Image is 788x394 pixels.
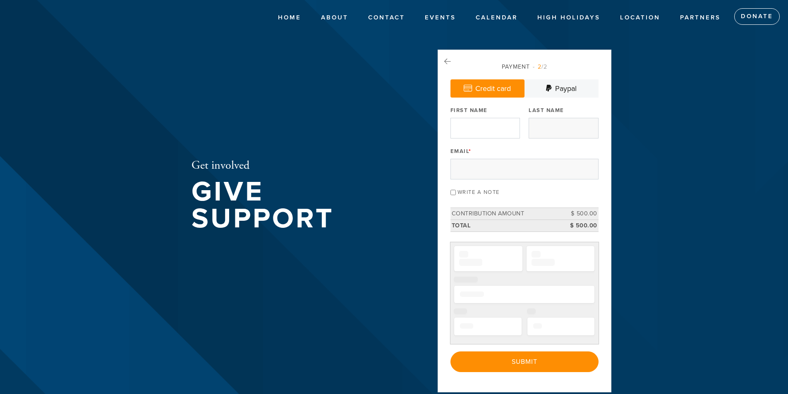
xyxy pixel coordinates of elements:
[561,220,599,232] td: $ 500.00
[450,208,561,220] td: Contribution Amount
[531,10,606,26] a: High Holidays
[457,189,500,196] label: Write a note
[533,63,547,70] span: /2
[469,148,472,155] span: This field is required.
[450,220,561,232] td: Total
[315,10,354,26] a: About
[450,351,599,372] input: Submit
[529,107,564,114] label: Last Name
[272,10,307,26] a: Home
[538,63,541,70] span: 2
[450,107,488,114] label: First Name
[192,179,411,232] h1: Give Support
[734,8,780,25] a: Donate
[450,79,525,98] a: Credit card
[192,159,411,173] h2: Get involved
[561,208,599,220] td: $ 500.00
[614,10,666,26] a: Location
[450,62,599,71] div: Payment
[469,10,524,26] a: Calendar
[362,10,411,26] a: Contact
[450,148,472,155] label: Email
[525,79,599,98] a: Paypal
[419,10,462,26] a: Events
[674,10,727,26] a: Partners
